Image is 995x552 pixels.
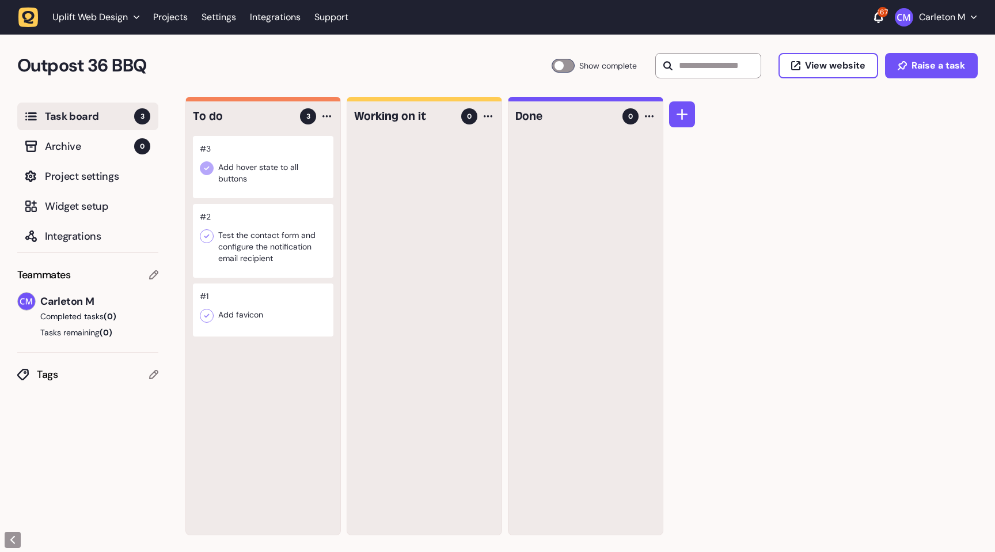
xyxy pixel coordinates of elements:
p: Carleton M [919,12,965,23]
iframe: LiveChat chat widget [941,498,989,546]
span: Task board [45,108,134,124]
span: 0 [134,138,150,154]
span: Archive [45,138,134,154]
span: 3 [306,111,310,122]
span: Teammates [17,267,71,283]
button: Widget setup [17,192,158,220]
span: Raise a task [912,61,965,70]
span: 0 [467,111,472,122]
h4: Working on it [354,108,453,124]
h4: To do [193,108,292,124]
a: Integrations [250,7,301,28]
a: Projects [153,7,188,28]
img: Carleton M [18,293,35,310]
span: 0 [628,111,633,122]
button: Tasks remaining(0) [17,327,158,338]
span: Show complete [579,59,637,73]
a: Support [314,12,348,23]
button: Raise a task [885,53,978,78]
span: Project settings [45,168,150,184]
img: Carleton M [895,8,913,27]
span: View website [805,61,865,70]
h4: Done [515,108,614,124]
span: Uplift Web Design [52,12,128,23]
button: Project settings [17,162,158,190]
span: (0) [100,327,112,338]
span: (0) [104,311,116,322]
button: Integrations [17,222,158,250]
h2: Outpost 36 BBQ [17,52,552,80]
button: Completed tasks(0) [17,311,149,322]
span: Integrations [45,228,150,244]
span: Widget setup [45,198,150,214]
button: View website [778,53,878,78]
button: Carleton M [895,8,977,27]
span: Carleton M [40,293,158,309]
div: 167 [878,7,888,17]
a: Settings [202,7,236,28]
span: 3 [134,108,150,124]
button: Task board3 [17,103,158,130]
button: Uplift Web Design [18,7,146,28]
span: Tags [37,366,149,383]
button: Archive0 [17,133,158,160]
